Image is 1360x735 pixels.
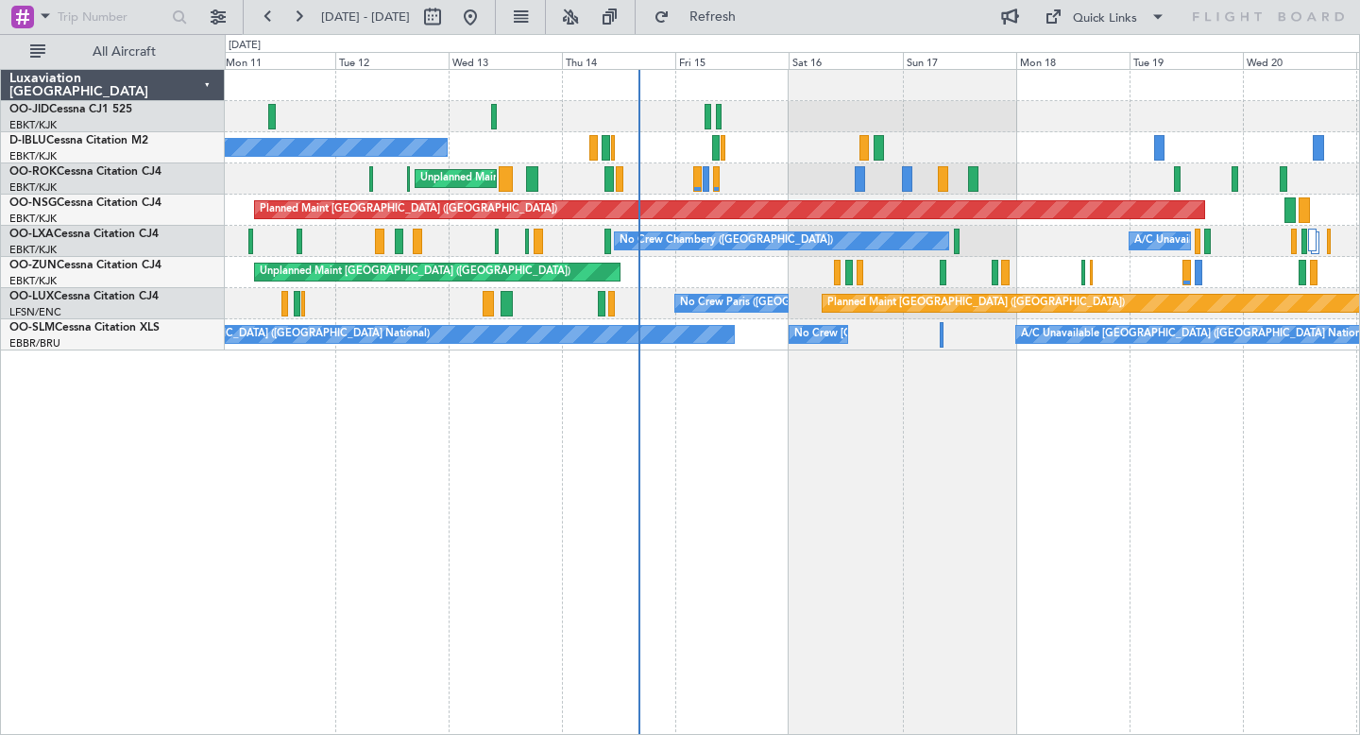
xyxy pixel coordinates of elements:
div: Tue 12 [335,52,449,69]
div: No Crew [GEOGRAPHIC_DATA] ([GEOGRAPHIC_DATA] National) [113,320,430,349]
div: Sat 16 [789,52,902,69]
span: OO-LXA [9,229,54,240]
div: Planned Maint [GEOGRAPHIC_DATA] ([GEOGRAPHIC_DATA]) [827,289,1125,317]
a: OO-ZUNCessna Citation CJ4 [9,260,161,271]
span: OO-SLM [9,322,55,333]
span: OO-JID [9,104,49,115]
span: OO-NSG [9,197,57,209]
div: No Crew [GEOGRAPHIC_DATA] ([GEOGRAPHIC_DATA] National) [794,320,1111,349]
a: EBKT/KJK [9,274,57,288]
a: OO-NSGCessna Citation CJ4 [9,197,161,209]
span: D-IBLU [9,135,46,146]
div: Wed 20 [1243,52,1356,69]
div: Quick Links [1073,9,1137,28]
button: Refresh [645,2,758,32]
div: Mon 18 [1016,52,1130,69]
div: Mon 11 [222,52,335,69]
div: Planned Maint [GEOGRAPHIC_DATA] ([GEOGRAPHIC_DATA]) [260,196,557,224]
button: Quick Links [1035,2,1175,32]
div: Tue 19 [1130,52,1243,69]
span: OO-ZUN [9,260,57,271]
button: All Aircraft [21,37,205,67]
div: Unplanned Maint [GEOGRAPHIC_DATA]-[GEOGRAPHIC_DATA] [420,164,725,193]
div: Sun 17 [903,52,1016,69]
a: EBKT/KJK [9,149,57,163]
div: Unplanned Maint [GEOGRAPHIC_DATA] ([GEOGRAPHIC_DATA]) [260,258,570,286]
div: No Crew Paris ([GEOGRAPHIC_DATA]) [680,289,867,317]
a: OO-SLMCessna Citation XLS [9,322,160,333]
div: Wed 13 [449,52,562,69]
a: EBBR/BRU [9,336,60,350]
a: EBKT/KJK [9,212,57,226]
a: OO-LXACessna Citation CJ4 [9,229,159,240]
span: OO-ROK [9,166,57,178]
a: LFSN/ENC [9,305,61,319]
input: Trip Number [58,3,166,31]
div: No Crew Chambery ([GEOGRAPHIC_DATA]) [620,227,833,255]
span: Refresh [673,10,753,24]
span: [DATE] - [DATE] [321,9,410,26]
a: D-IBLUCessna Citation M2 [9,135,148,146]
a: EBKT/KJK [9,118,57,132]
div: A/C Unavailable [1134,227,1213,255]
span: All Aircraft [49,45,199,59]
a: OO-LUXCessna Citation CJ4 [9,291,159,302]
div: Fri 15 [675,52,789,69]
a: EBKT/KJK [9,243,57,257]
div: Thu 14 [562,52,675,69]
a: EBKT/KJK [9,180,57,195]
a: OO-ROKCessna Citation CJ4 [9,166,161,178]
a: OO-JIDCessna CJ1 525 [9,104,132,115]
div: [DATE] [229,38,261,54]
span: OO-LUX [9,291,54,302]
